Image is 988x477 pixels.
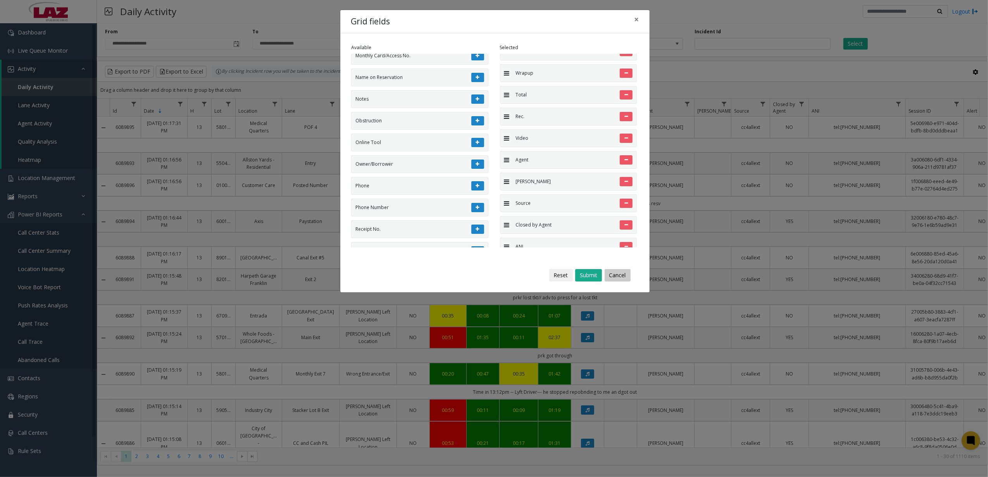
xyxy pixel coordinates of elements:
[351,15,390,28] h4: Grid fields
[351,90,488,108] li: Notes
[351,44,371,51] label: Available
[351,134,488,151] li: Online Tool
[500,86,637,104] li: Total
[500,64,637,82] li: Wrapup
[351,155,488,173] li: Owner/Borrower
[605,269,631,281] button: Cancel
[500,108,637,125] li: Rec.
[351,199,488,216] li: Phone Number
[500,216,637,234] li: Closed by Agent
[351,47,488,65] li: Monthly Card/Access No.
[500,151,637,169] li: Agent
[500,173,637,190] li: [PERSON_NAME]
[351,242,488,260] li: Receipt Requested
[500,129,637,147] li: Video
[549,269,573,281] button: Reset
[351,112,488,130] li: Obstruction
[500,44,519,51] label: Selected
[575,269,602,281] button: Submit
[500,238,637,256] li: ANI
[629,10,644,29] button: Close
[351,177,488,195] li: Phone
[351,69,488,86] li: Name on Reservation
[634,14,639,25] span: ×
[351,220,488,238] li: Receipt No.
[500,194,637,212] li: Source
